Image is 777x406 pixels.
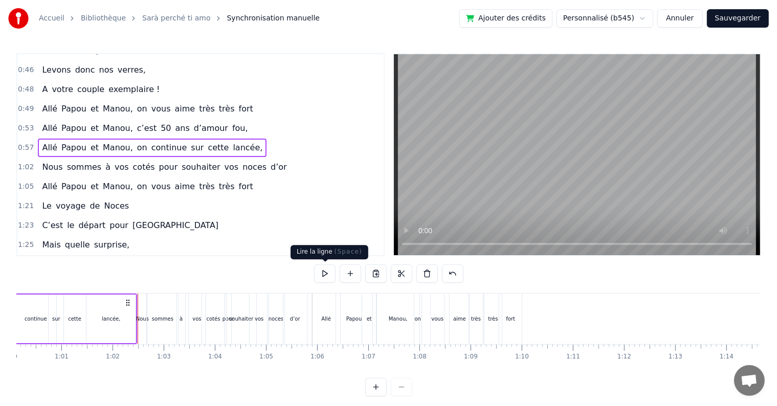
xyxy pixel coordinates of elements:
div: 1:11 [566,353,580,361]
span: noces [241,161,268,173]
div: à [180,315,183,323]
span: le [66,219,75,231]
div: sommes [152,315,173,323]
span: très [198,103,216,115]
button: Ajouter des crédits [459,9,552,28]
span: aime [174,103,196,115]
div: cotés [207,315,220,323]
span: et [90,103,100,115]
div: 1:10 [515,353,529,361]
span: on [136,181,148,192]
div: 1:05 [259,353,273,361]
a: Ouvrir le chat [734,365,765,396]
span: sommes [66,161,102,173]
div: Nous [136,315,149,323]
span: 50 [160,122,172,134]
span: donc [74,64,96,76]
span: fort [238,103,254,115]
span: cotés [132,161,156,173]
span: Papou [60,122,87,134]
div: lancée, [102,315,120,323]
span: 1:21 [18,201,34,211]
span: 0:46 [18,65,34,75]
span: Manou, [102,122,134,134]
div: Lire la ligne [291,245,368,259]
span: souhaiter [181,161,221,173]
div: 1:08 [413,353,427,361]
span: d’or [270,161,288,173]
div: Papou [346,315,362,323]
div: vos [192,315,201,323]
span: on [136,103,148,115]
span: Allé [41,122,58,134]
span: on [136,142,148,153]
span: surprise, [93,239,131,251]
div: 1:00 [4,353,17,361]
span: Papou [60,181,87,192]
span: Noces [103,200,130,212]
span: 0:48 [18,84,34,95]
div: cette [68,315,81,323]
span: exemplaire ! [107,83,161,95]
div: 1:13 [669,353,682,361]
span: lancée, [232,142,263,153]
span: continue [150,142,188,153]
span: vous [150,181,172,192]
span: d’amour [193,122,229,134]
span: 0:49 [18,104,34,114]
div: fort [506,315,515,323]
span: pour [108,219,129,231]
div: on [415,315,421,323]
span: vous [150,103,172,115]
div: 1:01 [55,353,69,361]
span: Nous [41,161,63,173]
span: Mais [41,239,61,251]
span: de [88,200,101,212]
span: Manou, [102,142,134,153]
div: 1:06 [310,353,324,361]
span: 1:05 [18,182,34,192]
span: couple [76,83,105,95]
span: très [218,181,236,192]
span: et [90,181,100,192]
div: 1:14 [720,353,734,361]
span: C’est [41,219,64,231]
div: continue [25,315,47,323]
div: 1:04 [208,353,222,361]
span: à [104,161,112,173]
span: pour [158,161,179,173]
div: souhaiter [229,315,253,323]
div: Manou, [389,315,408,323]
div: et [367,315,372,323]
div: 1:07 [362,353,375,361]
div: 1:02 [106,353,120,361]
a: Accueil [39,13,64,24]
span: Allé [41,103,58,115]
span: et [90,142,100,153]
a: Bibliothèque [81,13,126,24]
div: 1:09 [464,353,478,361]
div: très [471,315,481,323]
div: sur [52,315,60,323]
div: 1:03 [157,353,171,361]
span: Papou [60,142,87,153]
span: 1:23 [18,220,34,231]
span: fou, [231,122,249,134]
span: 0:53 [18,123,34,133]
span: 1:02 [18,162,34,172]
span: A [41,83,49,95]
div: Allé [321,315,331,323]
span: verres, [117,64,147,76]
span: c’est [136,122,158,134]
span: Papou [60,103,87,115]
div: vos [255,315,263,323]
button: Sauvegarder [707,9,769,28]
span: très [218,103,236,115]
div: noces [269,315,283,323]
span: 1:25 [18,240,34,250]
span: votre [51,83,74,95]
div: pour [223,315,234,323]
span: départ [77,219,106,231]
span: 0:57 [18,143,34,153]
span: ( Space ) [335,248,362,255]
